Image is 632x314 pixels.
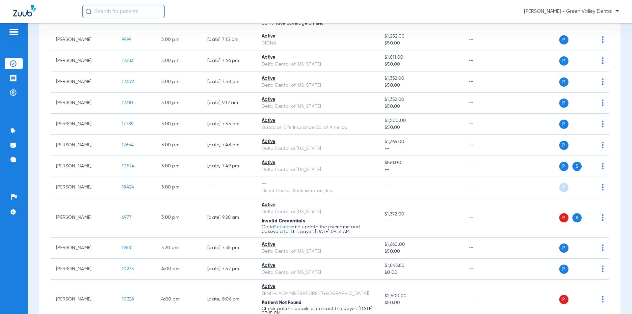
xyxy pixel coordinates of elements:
span: $1,843.80 [384,262,458,269]
img: group-dot-blue.svg [602,100,604,106]
td: 3:00 PM [156,93,202,114]
span: P [559,183,568,192]
td: [DATE] 7:57 PM [202,259,256,280]
td: -- [463,71,508,93]
img: group-dot-blue.svg [602,57,604,64]
span: 12309 [122,79,134,84]
td: 3:00 PM [156,135,202,156]
span: -- [384,166,458,173]
div: Active [262,202,374,209]
span: $2,500.00 [384,293,458,300]
td: [DATE] 7:48 PM [202,135,256,156]
img: Search Icon [86,9,92,14]
span: P [559,162,568,171]
td: -- [463,135,508,156]
img: hamburger-icon [9,28,19,36]
td: 3:00 PM [156,177,202,198]
img: Zuub Logo [13,5,36,16]
td: 3:00 PM [156,156,202,177]
div: CIGNA [262,40,374,47]
span: $1,366.00 [384,138,458,145]
span: $1,332.00 [384,75,458,82]
span: 12283 [122,58,133,63]
td: 4:00 PM [156,259,202,280]
td: [DATE] 7:15 PM [202,29,256,50]
span: -- [384,185,389,189]
span: P [559,35,568,44]
span: [PERSON_NAME] - Green Valley Dental [524,8,619,15]
div: Active [262,159,374,166]
td: -- [463,114,508,135]
div: Active [262,96,374,103]
span: $1,372.00 [384,211,458,218]
div: Guardian Life Insurance Co. of America [262,124,374,131]
td: [DATE] 9:28 AM [202,198,256,238]
span: $50.00 [384,103,458,110]
img: group-dot-blue.svg [602,121,604,127]
span: -- [384,218,458,225]
span: $0.00 [384,269,458,276]
p: Go to and update the username and password for this payer. [DATE] 09:31 AM. [262,225,374,234]
img: group-dot-blue.svg [602,163,604,169]
span: P [559,295,568,304]
span: P [559,265,568,274]
span: P [559,141,568,150]
span: $50.00 [384,124,458,131]
td: [PERSON_NAME] [51,156,117,177]
span: $861.00 [384,159,458,166]
div: Active [262,283,374,290]
td: [DATE] 7:49 PM [202,156,256,177]
span: 9999 [122,37,131,42]
span: Patient Not Found [262,300,302,305]
span: $1,660.00 [384,241,458,248]
td: 3:00 PM [156,29,202,50]
td: 3:00 PM [156,71,202,93]
td: [DATE] 9:12 AM [202,93,256,114]
iframe: Chat Widget [599,282,632,314]
td: [PERSON_NAME] [51,114,117,135]
td: -- [202,177,256,198]
span: 10574 [122,164,134,168]
div: Delta Dental of [US_STATE] [262,166,374,173]
span: $50.00 [384,82,458,89]
span: $1,811.00 [384,54,458,61]
span: 12654 [122,143,134,147]
td: -- [463,156,508,177]
div: Delta Dental of [US_STATE] [262,269,374,276]
td: [PERSON_NAME] [51,177,117,198]
td: -- [463,259,508,280]
div: Active [262,262,374,269]
div: Active [262,33,374,40]
span: 12310 [122,100,133,105]
td: [PERSON_NAME] [51,93,117,114]
span: $50.00 [384,300,458,306]
td: [DATE] 7:55 PM [202,114,256,135]
td: -- [463,93,508,114]
img: group-dot-blue.svg [602,36,604,43]
td: 3:30 PM [156,238,202,259]
td: [DATE] 7:35 PM [202,238,256,259]
img: group-dot-blue.svg [602,142,604,148]
td: [DATE] 7:58 PM [202,71,256,93]
span: P [559,99,568,108]
div: Active [262,241,374,248]
td: 3:00 PM [156,50,202,71]
div: Delta Dental of [US_STATE] [262,61,374,68]
img: group-dot-blue.svg [602,78,604,85]
span: P [559,77,568,87]
div: Active [262,138,374,145]
div: Delta Dental of [US_STATE] [262,103,374,110]
img: group-dot-blue.svg [602,214,604,221]
div: ZENITH ADMINISTRATORS ([GEOGRAPHIC_DATA]) [262,290,374,297]
td: [PERSON_NAME] [51,238,117,259]
img: group-dot-blue.svg [602,184,604,190]
input: Search for patients [82,5,165,18]
span: S [572,213,582,222]
td: 3:00 PM [156,114,202,135]
div: Active [262,54,374,61]
span: $1,500.00 [384,117,458,124]
a: Settings [274,225,292,229]
img: group-dot-blue.svg [602,244,604,251]
td: -- [463,50,508,71]
td: [DATE] 7:46 PM [202,50,256,71]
